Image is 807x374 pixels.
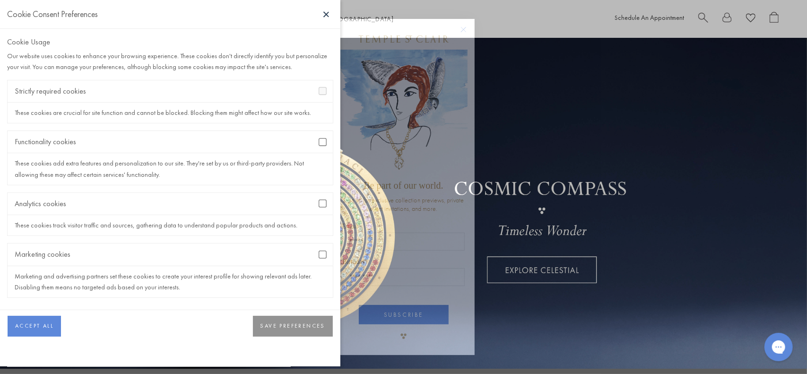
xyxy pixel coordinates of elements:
div: Cookie Usage [7,36,333,48]
span: Birthday [343,258,366,265]
div: Our website uses cookies to enhance your browsing experience. These cookies don't directly identi... [7,51,333,72]
span: Be part of our world. [364,180,443,191]
button: SUBSCRIBE [359,305,449,324]
img: c4a9eb12-d91a-4d4a-8ee0-386386f4f338.jpeg [340,50,468,176]
div: Functionality cookies [8,131,333,153]
div: These cookies track visitor traffic and sources, gathering data to understand popular products an... [8,215,333,235]
div: Strictly required cookies [8,80,333,103]
div: Marketing cookies [8,244,333,266]
img: Temple St. Clair [359,35,449,43]
button: SAVE PREFERENCES [253,316,333,337]
div: Marketing and advertising partners set these cookies to create your interest profile for showing ... [8,266,333,297]
input: Email [343,233,465,251]
button: Close dialog [462,28,474,40]
img: TSC [394,327,413,346]
div: These cookies add extra features and personalization to our site. They're set by us or third-part... [8,153,333,184]
span: Email [342,223,358,230]
button: ACCEPT ALL [8,316,61,337]
div: These cookies are crucial for site function and cannot be blocked. Blocking them might affect how... [8,103,333,123]
span: Sign up for exclusive collection previews, private event invitations, and more. [343,196,464,213]
iframe: Gorgias live chat messenger [760,330,798,365]
div: Cookie Consent Preferences [7,7,98,21]
div: Analytics cookies [8,193,333,215]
